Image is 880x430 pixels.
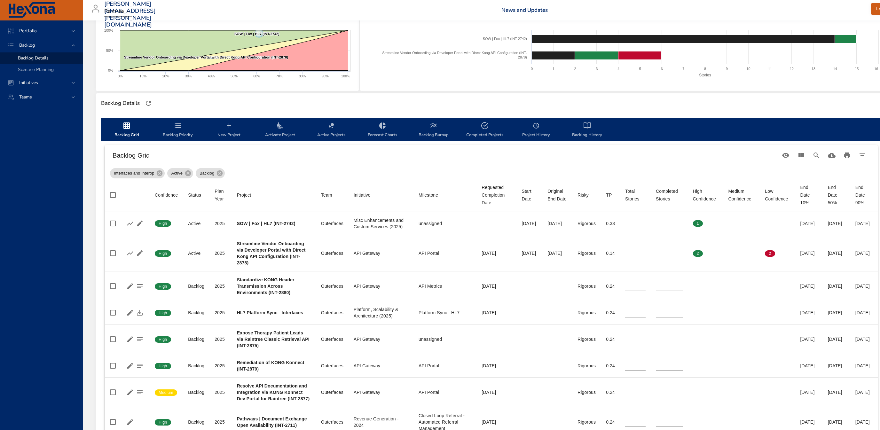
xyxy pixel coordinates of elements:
text: 9 [726,67,727,71]
text: 8 [704,67,706,71]
div: 0.24 [606,389,615,395]
span: High [155,310,171,316]
div: Sort [606,191,612,199]
span: Completed Projects [463,122,507,139]
div: Rigorous [577,389,596,395]
text: 7 [682,67,684,71]
div: [DATE] [800,336,818,342]
div: Plan Year [215,187,226,203]
span: Active Projects [310,122,353,139]
span: Team [321,191,343,199]
div: Backlog [188,336,204,342]
span: Forecast Charts [361,122,404,139]
div: Rigorous [577,220,596,227]
div: [DATE] [855,309,873,316]
div: 0.24 [606,363,615,369]
div: Rigorous [577,419,596,425]
div: Outerfaces [321,389,343,395]
h3: [PERSON_NAME][EMAIL_ADDRESS][PERSON_NAME][DOMAIN_NAME] [104,1,156,28]
span: High [155,284,171,289]
span: 1 [693,221,703,226]
div: [DATE] [828,250,845,256]
text: 100% [104,28,113,32]
div: [DATE] [855,250,873,256]
div: Sort [577,191,589,199]
text: 50% [106,49,113,52]
div: Sort [728,187,755,203]
div: Low Confidence [765,187,790,203]
div: Rigorous [577,250,596,256]
div: 0.24 [606,419,615,425]
button: Standard Views [778,148,793,163]
text: 1 [552,67,554,71]
div: Rigorous [577,363,596,369]
b: Remediation of KONG Konnect (INT-2879) [237,360,304,371]
b: Pathways | Document Exchange Open Availability (INT-2711) [237,416,307,428]
div: Outerfaces [321,363,343,369]
div: Status [188,191,201,199]
span: Backlog Priority [156,122,200,139]
button: Edit Project Details [125,387,135,397]
div: Table Toolbar [105,145,878,166]
button: Project Notes [135,334,145,344]
text: 80% [299,74,306,78]
div: Rigorous [577,336,596,342]
div: Sort [547,187,567,203]
button: Project Notes [135,387,145,397]
h6: Backlog Grid [113,150,778,160]
span: 2 [693,251,703,256]
div: Sort [419,191,438,199]
div: Total Stories [625,187,646,203]
div: 2025 [215,283,226,289]
div: Active [188,220,204,227]
button: Show Burnup [125,219,135,228]
span: 0 [728,251,738,256]
div: Backlog [188,389,204,395]
div: Backlog [188,283,204,289]
div: Outerfaces [321,309,343,316]
span: Teams [14,94,37,100]
div: 0.33 [606,220,615,227]
div: [DATE] [800,309,818,316]
div: [DATE] [828,283,845,289]
span: Project [237,191,311,199]
div: [DATE] [800,419,818,425]
button: View Columns [793,148,809,163]
div: 2025 [215,250,226,256]
div: [DATE] [828,419,845,425]
text: 13 [811,67,815,71]
div: [DATE] [482,419,511,425]
div: 2025 [215,363,226,369]
div: Rigorous [577,309,596,316]
div: [DATE] [482,309,511,316]
div: [DATE] [482,389,511,395]
text: 16 [874,67,878,71]
div: Active [188,250,204,256]
div: [DATE] [547,220,567,227]
div: Rigorous [577,283,596,289]
div: Sort [215,187,226,203]
span: Backlog Grid [105,122,148,139]
span: Scenario Planning [18,66,54,73]
text: 90% [322,74,329,78]
div: Platform Sync - HL7 [419,309,471,316]
span: Backlog History [565,122,609,139]
text: 40% [208,74,215,78]
div: Backlog Details [99,98,142,108]
div: [DATE] [800,283,818,289]
div: [DATE] [828,309,845,316]
div: Outerfaces [321,419,343,425]
span: Backlog [14,42,40,48]
div: Medium Confidence [728,187,755,203]
span: Confidence [155,191,178,199]
div: Backlog [188,363,204,369]
div: API Gateway [354,389,408,395]
div: [DATE] [855,283,873,289]
span: Milestone [419,191,471,199]
div: Revenue Generation - 2024 [354,416,408,428]
text: 0% [118,74,123,78]
div: Sort [625,187,646,203]
text: 5 [639,67,641,71]
text: 12 [790,67,794,71]
div: API Metrics [419,283,471,289]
